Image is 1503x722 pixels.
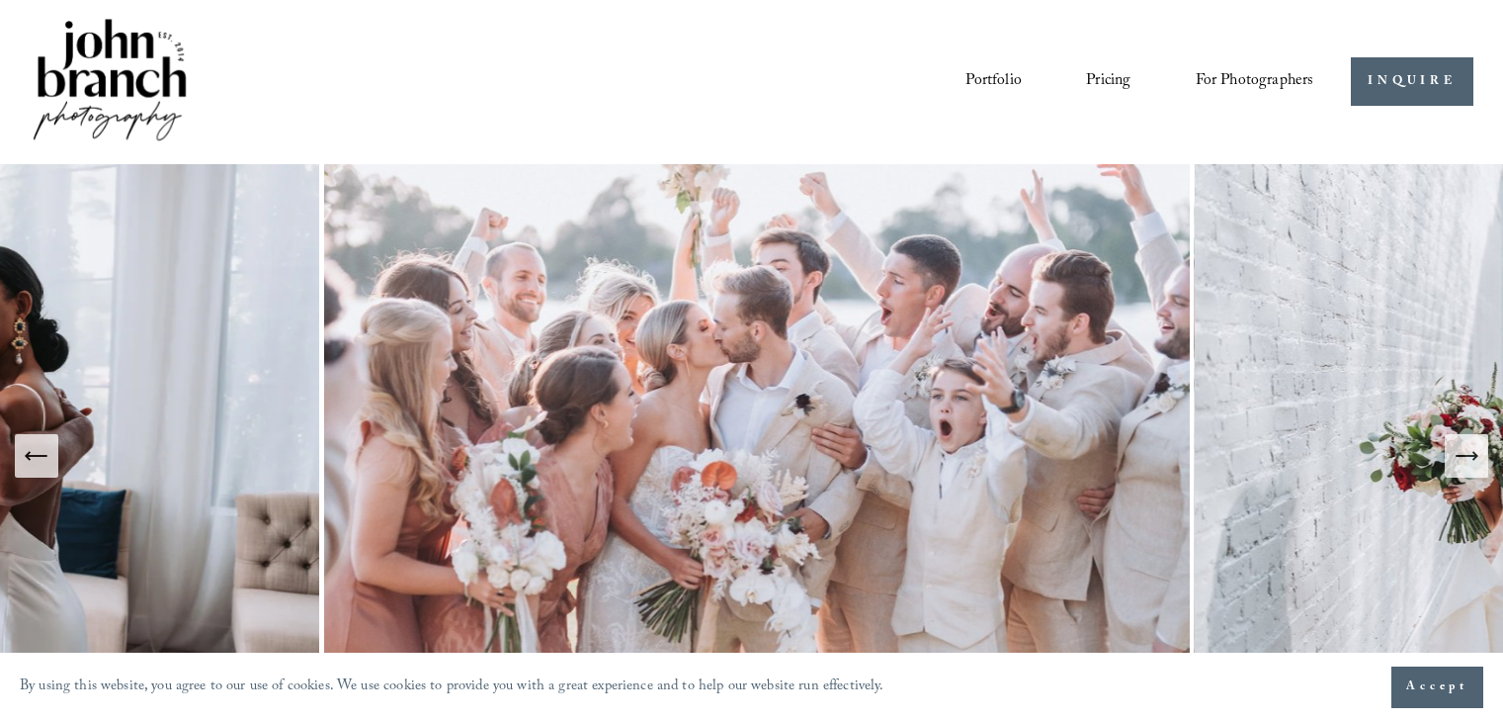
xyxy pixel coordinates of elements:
img: John Branch IV Photography [30,15,190,148]
span: Accept [1406,677,1468,697]
a: INQUIRE [1351,57,1472,106]
span: For Photographers [1196,66,1314,97]
a: Pricing [1086,65,1130,99]
a: folder dropdown [1196,65,1314,99]
a: Portfolio [965,65,1021,99]
button: Accept [1391,667,1483,708]
button: Next Slide [1445,434,1488,478]
p: By using this website, you agree to our use of cookies. We use cookies to provide you with a grea... [20,674,884,702]
button: Previous Slide [15,434,58,478]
